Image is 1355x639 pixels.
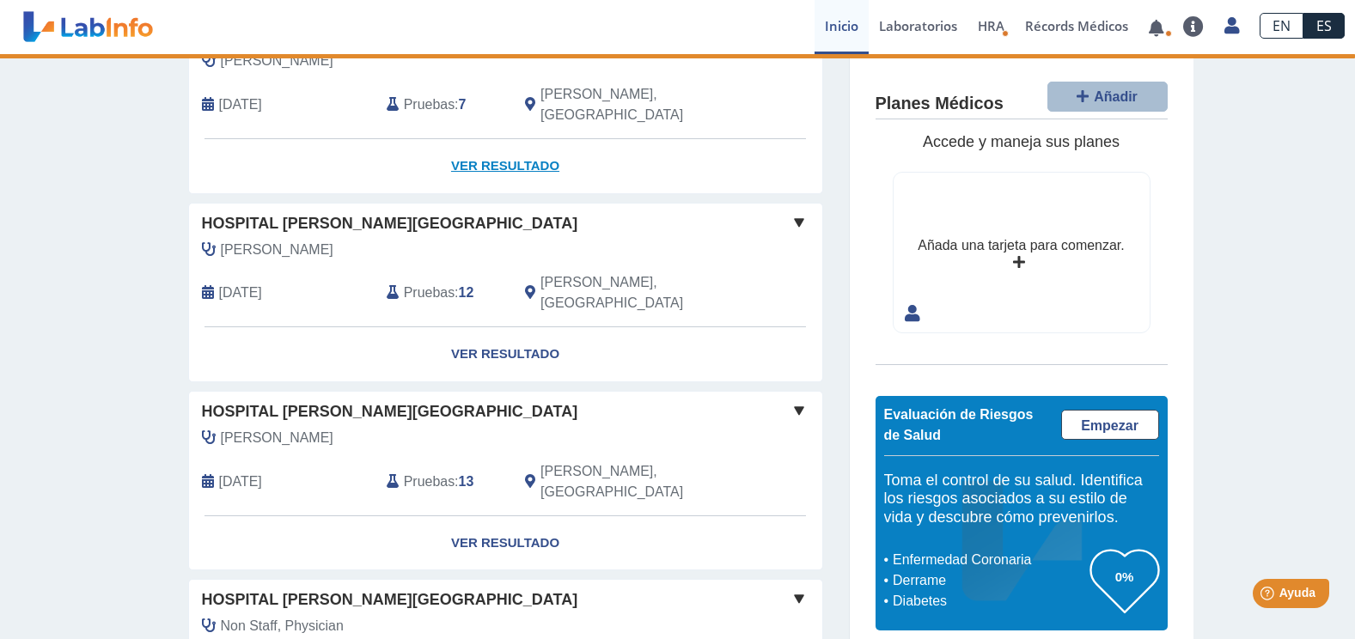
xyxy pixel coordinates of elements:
[202,212,578,235] span: Hospital [PERSON_NAME][GEOGRAPHIC_DATA]
[888,570,1090,591] li: Derrame
[1202,572,1336,620] iframe: Help widget launcher
[221,240,333,260] span: Santos Roman, Yelixa
[219,472,262,492] span: 2024-08-17
[374,272,512,313] div: :
[884,472,1159,527] h5: Toma el control de su salud. Identifica los riesgos asociados a su estilo de vida y descubre cómo...
[540,461,730,502] span: Ponce, PR
[404,94,455,115] span: Pruebas
[459,97,467,112] b: 7
[876,94,1004,114] h4: Planes Médicos
[189,327,822,381] a: Ver Resultado
[1090,566,1159,587] h3: 0%
[923,133,1120,150] span: Accede y maneja sus planes
[540,272,730,313] span: Ponce, PR
[189,516,822,570] a: Ver Resultado
[459,474,474,489] b: 13
[202,588,578,612] span: Hospital [PERSON_NAME][GEOGRAPHIC_DATA]
[374,84,512,125] div: :
[540,84,730,125] span: Ponce, PR
[202,400,578,423] span: Hospital [PERSON_NAME][GEOGRAPHIC_DATA]
[1047,82,1168,112] button: Añadir
[221,51,333,71] span: Baez Carattini, Rene
[1081,418,1138,433] span: Empezar
[374,461,512,502] div: :
[918,235,1124,256] div: Añada una tarjeta para comenzar.
[404,472,455,492] span: Pruebas
[888,591,1090,612] li: Diabetes
[189,139,822,193] a: Ver Resultado
[459,285,474,300] b: 12
[888,550,1090,570] li: Enfermedad Coronaria
[1260,13,1303,39] a: EN
[404,283,455,303] span: Pruebas
[1094,89,1138,104] span: Añadir
[978,17,1004,34] span: HRA
[219,283,262,303] span: 2025-02-03
[219,94,262,115] span: 2025-07-08
[1303,13,1345,39] a: ES
[221,428,333,448] span: Cruz Cruz, Jorge
[884,407,1034,442] span: Evaluación de Riesgos de Salud
[221,616,344,636] span: Non Staff, Physician
[1061,410,1159,440] a: Empezar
